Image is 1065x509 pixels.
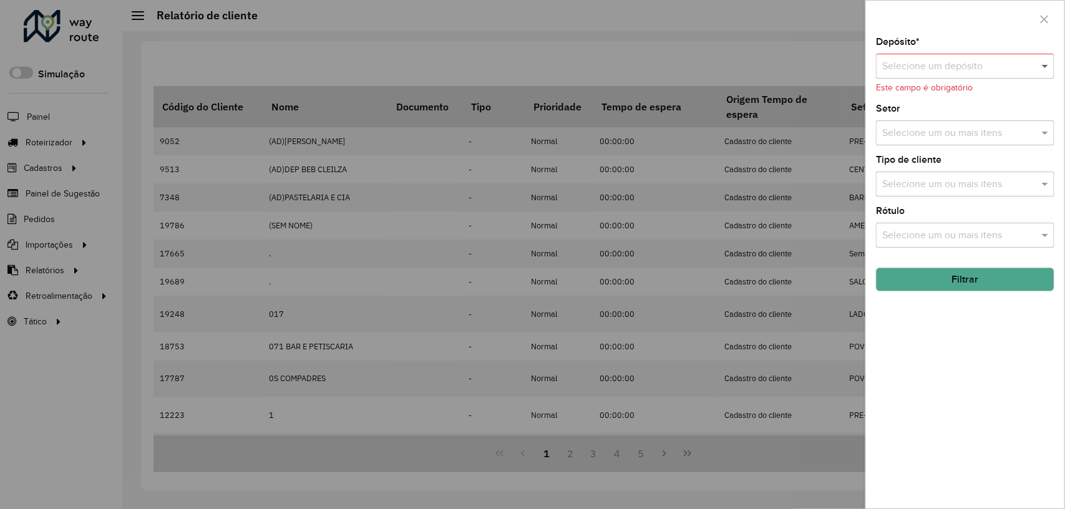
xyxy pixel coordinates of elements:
label: Tipo de cliente [876,152,941,167]
button: Filtrar [876,268,1054,291]
label: Depósito [876,34,920,49]
label: Setor [876,101,900,116]
formly-validation-message: Este campo é obrigatório [876,83,973,92]
label: Rótulo [876,203,905,218]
